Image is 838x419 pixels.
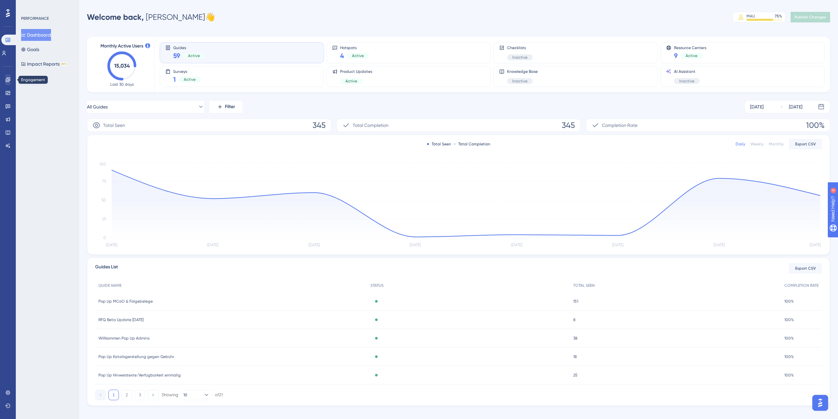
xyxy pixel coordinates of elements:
[98,299,153,304] span: Pop Up MCoO & Folgebelege
[95,263,118,274] span: Guides List
[87,103,108,111] span: All Guides
[679,78,694,84] span: Inactive
[784,354,794,359] span: 100%
[108,390,119,400] button: 1
[674,69,700,74] span: AI Assistant
[183,390,210,400] button: 10
[21,58,67,70] button: Impact ReportsBETA
[454,141,490,147] div: Total Completion
[795,266,816,271] span: Export CSV
[312,120,326,131] span: 345
[784,317,794,322] span: 100%
[784,299,794,304] span: 100%
[674,45,706,50] span: Resource Centers
[103,121,125,129] span: Total Seen
[87,12,215,22] div: [PERSON_NAME] 👋
[61,62,67,66] div: BETA
[789,139,822,149] button: Export CSV
[87,100,204,113] button: All Guides
[102,217,106,221] tspan: 25
[188,53,200,58] span: Active
[183,392,187,398] span: 10
[106,243,117,247] tspan: [DATE]
[769,141,784,147] div: Monthly
[184,77,196,82] span: Active
[100,42,143,50] span: Monthly Active Users
[98,336,149,341] span: Willkommen Pop Up Admins
[573,299,578,304] span: 151
[215,392,223,398] div: of 21
[102,179,106,184] tspan: 75
[714,243,725,247] tspan: [DATE]
[21,44,39,55] button: Goals
[345,78,357,84] span: Active
[340,51,344,60] span: 4
[612,243,623,247] tspan: [DATE]
[512,78,527,84] span: Inactive
[784,373,794,378] span: 100%
[784,336,794,341] span: 100%
[810,243,821,247] tspan: [DATE]
[750,141,764,147] div: Weekly
[410,243,421,247] tspan: [DATE]
[789,263,822,274] button: Export CSV
[573,336,578,341] span: 38
[746,14,755,19] div: MAU
[512,55,527,60] span: Inactive
[795,141,816,147] span: Export CSV
[103,235,106,240] tspan: 0
[370,283,384,288] span: STATUS
[98,317,144,322] span: RFQ Beta Update [DATE]
[98,373,181,378] span: Pop Up Hinweistexte/Verfügbarkeit einmalig
[114,63,130,69] text: 15,034
[674,51,678,60] span: 9
[511,243,522,247] tspan: [DATE]
[507,45,533,50] span: Checklists
[573,317,576,322] span: 8
[173,69,201,74] span: Surveys
[173,51,180,60] span: 59
[750,103,764,111] div: [DATE]
[795,15,826,20] span: Publish Changes
[686,53,697,58] span: Active
[791,12,830,22] button: Publish Changes
[98,354,174,359] span: Pop Up Katalogerstellung gegen Gebühr
[736,141,745,147] div: Daily
[21,16,49,21] div: PERFORMANCE
[162,392,178,398] div: Showing
[573,354,577,359] span: 18
[225,103,235,111] span: Filter
[87,12,144,22] span: Welcome back,
[110,82,134,87] span: Last 30 days
[427,141,451,147] div: Total Seen
[573,373,578,378] span: 25
[562,120,575,131] span: 345
[46,3,48,9] div: 4
[135,390,145,400] button: 3
[789,103,802,111] div: [DATE]
[98,283,122,288] span: GUIDE NAME
[21,29,51,41] button: Dashboard
[353,121,389,129] span: Total Completion
[309,243,320,247] tspan: [DATE]
[340,69,372,74] span: Product Updates
[207,243,218,247] tspan: [DATE]
[507,69,538,74] span: Knowledge Base
[15,2,41,10] span: Need Help?
[352,53,364,58] span: Active
[784,283,819,288] span: COMPLETION RATE
[810,393,830,413] iframe: UserGuiding AI Assistant Launcher
[340,45,369,50] span: Hotspots
[99,162,106,166] tspan: 100
[173,75,176,84] span: 1
[101,198,106,202] tspan: 50
[573,283,595,288] span: TOTAL SEEN
[806,120,824,131] span: 100%
[209,100,242,113] button: Filter
[602,121,637,129] span: Completion Rate
[122,390,132,400] button: 2
[173,45,205,50] span: Guides
[775,14,782,19] div: 75 %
